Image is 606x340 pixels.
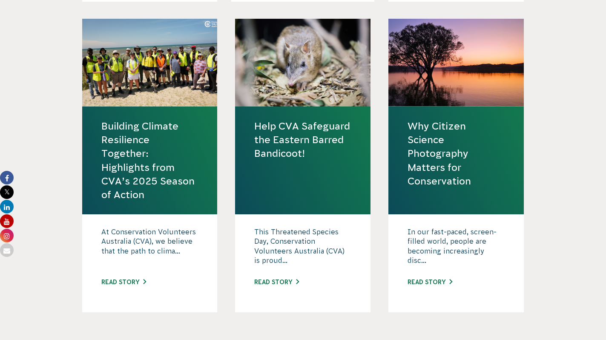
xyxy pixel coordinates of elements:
a: Read story [408,279,452,285]
a: Help CVA Safeguard the Eastern Barred Bandicoot! [254,119,351,161]
p: At Conservation Volunteers Australia (CVA), we believe that the path to clima... [101,227,198,270]
p: In our fast-paced, screen-filled world, people are becoming increasingly disc... [408,227,505,270]
p: This Threatened Species Day, Conservation Volunteers Australia (CVA) is proud... [254,227,351,270]
a: Building Climate Resilience Together: Highlights from CVA’s 2025 Season of Action [101,119,198,202]
a: Read story [101,279,146,285]
a: Why Citizen Science Photography Matters for Conservation [408,119,505,188]
a: Read story [254,279,299,285]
